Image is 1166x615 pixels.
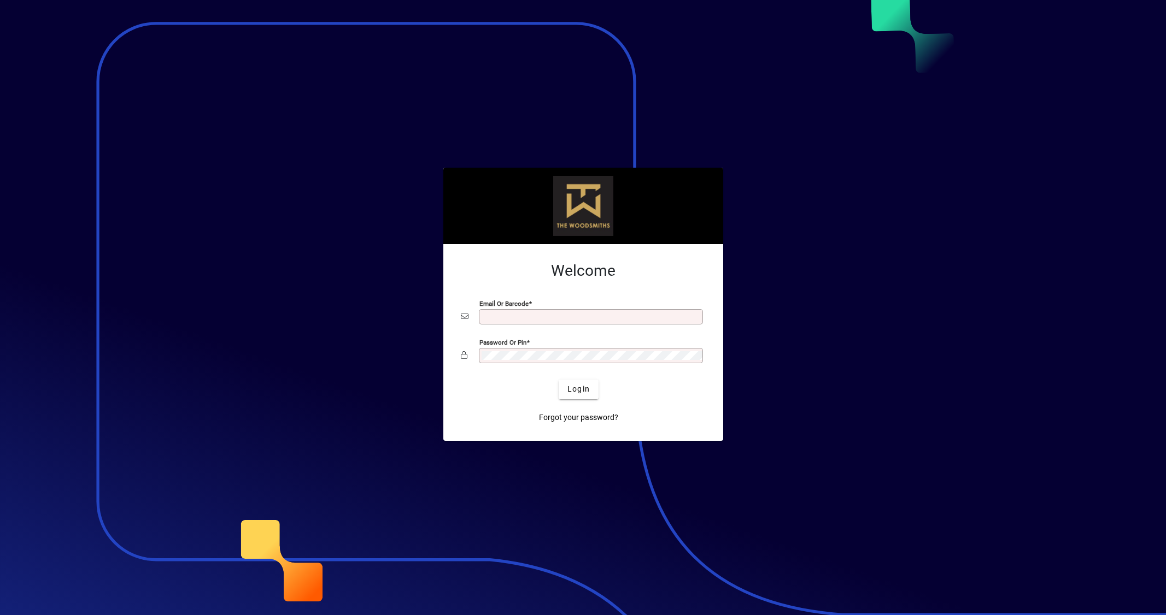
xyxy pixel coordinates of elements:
[559,380,599,399] button: Login
[539,412,618,423] span: Forgot your password?
[479,338,526,346] mat-label: Password or Pin
[479,299,529,307] mat-label: Email or Barcode
[567,383,590,395] span: Login
[535,408,623,428] a: Forgot your password?
[461,262,706,280] h2: Welcome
